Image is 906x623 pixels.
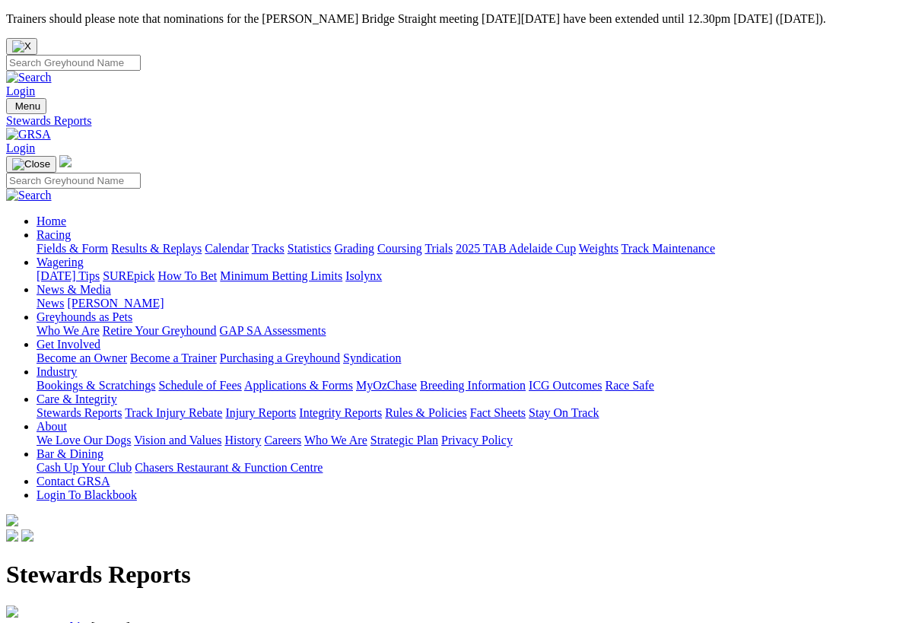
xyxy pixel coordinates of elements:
a: Coursing [377,242,422,255]
a: Grading [335,242,374,255]
a: [PERSON_NAME] [67,297,164,310]
a: News [37,297,64,310]
div: News & Media [37,297,900,310]
a: GAP SA Assessments [220,324,326,337]
a: Tracks [252,242,285,255]
a: Login To Blackbook [37,488,137,501]
span: Menu [15,100,40,112]
input: Search [6,173,141,189]
a: We Love Our Dogs [37,434,131,447]
a: Trials [424,242,453,255]
a: Race Safe [605,379,653,392]
div: Industry [37,379,900,393]
a: Statistics [288,242,332,255]
a: Applications & Forms [244,379,353,392]
a: News & Media [37,283,111,296]
a: Stay On Track [529,406,599,419]
button: Toggle navigation [6,98,46,114]
a: Privacy Policy [441,434,513,447]
a: How To Bet [158,269,218,282]
img: Search [6,189,52,202]
a: Bookings & Scratchings [37,379,155,392]
img: facebook.svg [6,529,18,542]
img: logo-grsa-white.png [6,514,18,526]
a: History [224,434,261,447]
button: Toggle navigation [6,156,56,173]
a: Stewards Reports [37,406,122,419]
img: Close [12,158,50,170]
a: Racing [37,228,71,241]
a: Care & Integrity [37,393,117,405]
a: Stewards Reports [6,114,900,128]
div: About [37,434,900,447]
a: Track Maintenance [621,242,715,255]
div: Racing [37,242,900,256]
a: Breeding Information [420,379,526,392]
a: Track Injury Rebate [125,406,222,419]
button: Close [6,38,37,55]
a: 2025 TAB Adelaide Cup [456,242,576,255]
a: [DATE] Tips [37,269,100,282]
a: About [37,420,67,433]
img: X [12,40,31,52]
img: logo-grsa-white.png [59,155,72,167]
div: Care & Integrity [37,406,900,420]
a: SUREpick [103,269,154,282]
input: Search [6,55,141,71]
a: Purchasing a Greyhound [220,351,340,364]
img: Search [6,71,52,84]
a: Fact Sheets [470,406,526,419]
div: Greyhounds as Pets [37,324,900,338]
a: Strategic Plan [370,434,438,447]
img: twitter.svg [21,529,33,542]
img: file-red.svg [6,606,18,618]
a: Weights [579,242,618,255]
a: Rules & Policies [385,406,467,419]
a: Who We Are [37,324,100,337]
div: Wagering [37,269,900,283]
div: Bar & Dining [37,461,900,475]
a: Wagering [37,256,84,269]
a: Fields & Form [37,242,108,255]
a: Integrity Reports [299,406,382,419]
a: Results & Replays [111,242,202,255]
a: ICG Outcomes [529,379,602,392]
a: Home [37,215,66,227]
a: Injury Reports [225,406,296,419]
h1: Stewards Reports [6,561,900,589]
a: Syndication [343,351,401,364]
a: MyOzChase [356,379,417,392]
a: Get Involved [37,338,100,351]
a: Login [6,141,35,154]
a: Who We Are [304,434,367,447]
a: Cash Up Your Club [37,461,132,474]
a: Minimum Betting Limits [220,269,342,282]
a: Greyhounds as Pets [37,310,132,323]
a: Careers [264,434,301,447]
a: Calendar [205,242,249,255]
a: Become a Trainer [130,351,217,364]
a: Schedule of Fees [158,379,241,392]
a: Industry [37,365,77,378]
a: Become an Owner [37,351,127,364]
p: Trainers should please note that nominations for the [PERSON_NAME] Bridge Straight meeting [DATE]... [6,12,900,26]
a: Contact GRSA [37,475,110,488]
a: Retire Your Greyhound [103,324,217,337]
a: Bar & Dining [37,447,103,460]
a: Login [6,84,35,97]
div: Get Involved [37,351,900,365]
img: GRSA [6,128,51,141]
a: Isolynx [345,269,382,282]
a: Chasers Restaurant & Function Centre [135,461,323,474]
a: Vision and Values [134,434,221,447]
